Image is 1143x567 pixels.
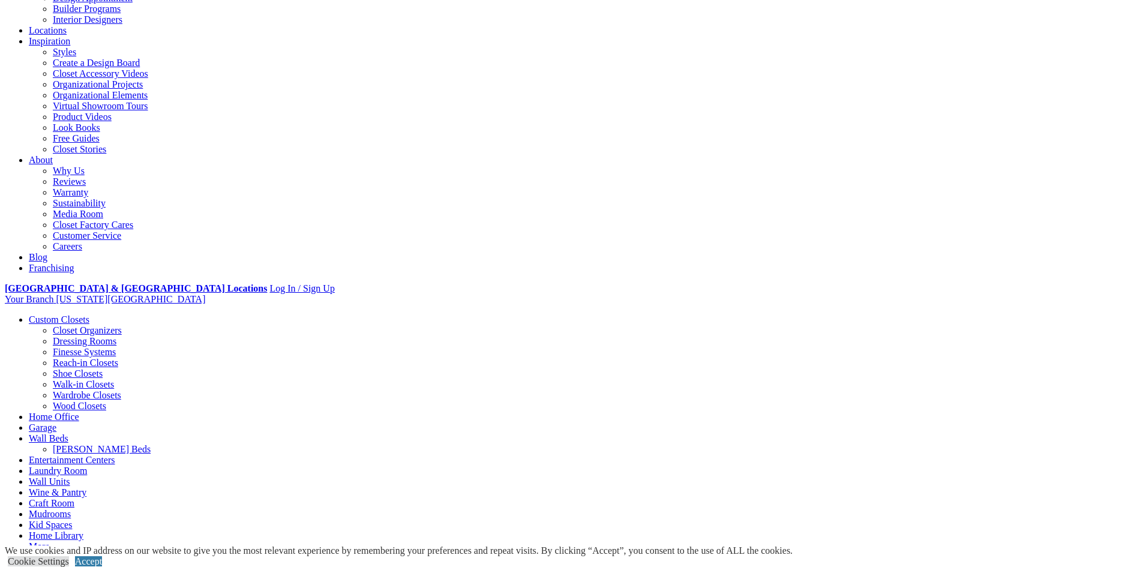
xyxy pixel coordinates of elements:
a: Log In / Sign Up [269,283,334,293]
a: Franchising [29,263,74,273]
a: Finesse Systems [53,347,116,357]
a: Closet Factory Cares [53,220,133,230]
a: Sustainability [53,198,106,208]
a: Craft Room [29,498,74,508]
span: Your Branch [5,294,53,304]
a: Reviews [53,176,86,187]
a: Media Room [53,209,103,219]
a: Locations [29,25,67,35]
a: Reach-in Closets [53,358,118,368]
span: [US_STATE][GEOGRAPHIC_DATA] [56,294,205,304]
a: Closet Organizers [53,325,122,335]
a: Wardrobe Closets [53,390,121,400]
a: Styles [53,47,76,57]
a: Wall Beds [29,433,68,443]
a: Mudrooms [29,509,71,519]
a: Kid Spaces [29,520,72,530]
a: Closet Stories [53,144,106,154]
a: Wood Closets [53,401,106,411]
a: Free Guides [53,133,100,143]
a: Organizational Projects [53,79,143,89]
a: Home Library [29,530,83,541]
a: Why Us [53,166,85,176]
a: Customer Service [53,230,121,241]
a: [GEOGRAPHIC_DATA] & [GEOGRAPHIC_DATA] Locations [5,283,267,293]
a: Dressing Rooms [53,336,116,346]
a: More menu text will display only on big screen [29,541,50,551]
a: Inspiration [29,36,70,46]
a: Accept [75,556,102,566]
a: Your Branch [US_STATE][GEOGRAPHIC_DATA] [5,294,205,304]
a: Cookie Settings [8,556,69,566]
a: Home Office [29,412,79,422]
a: Look Books [53,122,100,133]
a: Careers [53,241,82,251]
a: Wine & Pantry [29,487,86,497]
a: Create a Design Board [53,58,140,68]
a: Laundry Room [29,466,87,476]
a: About [29,155,53,165]
a: Custom Closets [29,314,89,325]
a: Organizational Elements [53,90,148,100]
a: Wall Units [29,476,70,487]
a: Product Videos [53,112,112,122]
a: Builder Programs [53,4,121,14]
a: Virtual Showroom Tours [53,101,148,111]
a: Closet Accessory Videos [53,68,148,79]
a: Garage [29,422,56,433]
a: Entertainment Centers [29,455,115,465]
a: Shoe Closets [53,368,103,379]
a: [PERSON_NAME] Beds [53,444,151,454]
a: Interior Designers [53,14,122,25]
a: Walk-in Closets [53,379,114,389]
a: Warranty [53,187,88,197]
div: We use cookies and IP address on our website to give you the most relevant experience by remember... [5,545,793,556]
a: Blog [29,252,47,262]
